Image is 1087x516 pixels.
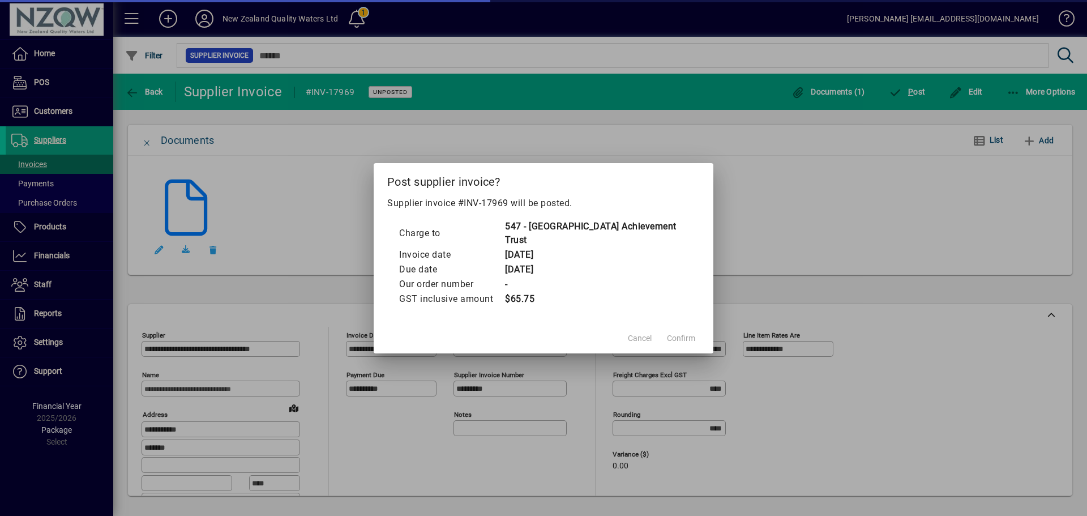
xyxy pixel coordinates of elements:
td: Invoice date [399,248,504,262]
td: Charge to [399,219,504,248]
p: Supplier invoice #INV-17969 will be posted. [387,197,700,210]
h2: Post supplier invoice? [374,163,713,196]
td: [DATE] [504,262,688,277]
td: Our order number [399,277,504,292]
td: GST inclusive amount [399,292,504,306]
td: 547 - [GEOGRAPHIC_DATA] Achievement Trust [504,219,688,248]
td: - [504,277,688,292]
td: $65.75 [504,292,688,306]
td: [DATE] [504,248,688,262]
td: Due date [399,262,504,277]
